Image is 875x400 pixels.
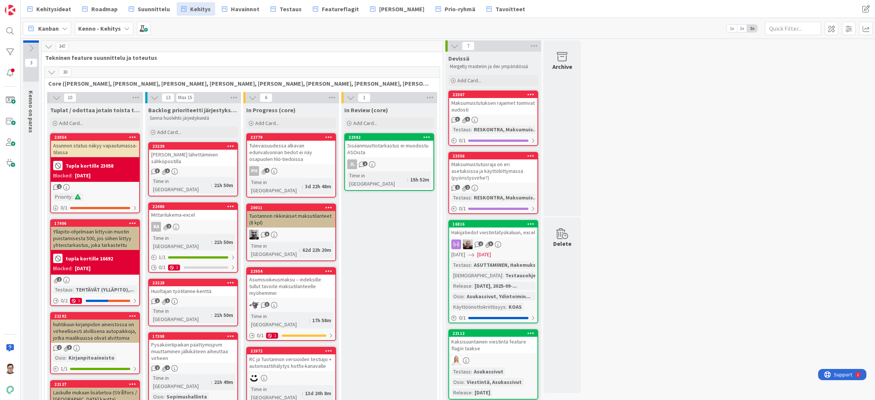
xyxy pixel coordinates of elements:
div: RESKONTRA, Maksumuis... [472,193,539,202]
div: TEHTÄVÄT (YLLÄPITO),... [74,286,136,294]
div: Huoltajan työtilanne-kenttä [149,286,237,296]
span: Core (Pasi, Jussi, JaakkoHä, Jyri, Leo, MikkoK, Väinö, MattiH) [48,80,430,87]
span: 1 / 1 [159,253,166,261]
div: 0/1 [51,203,139,213]
img: MH [249,373,259,383]
div: 22954 [247,268,335,275]
span: : [211,378,212,386]
div: 1 [266,333,278,339]
div: Time in [GEOGRAPHIC_DATA] [151,177,211,193]
span: 0 / 1 [459,205,466,213]
a: 23239[PERSON_NAME] lähettäminen sähköpostillaTime in [GEOGRAPHIC_DATA]:21h 50m [148,142,238,196]
div: 1 [39,3,41,9]
div: 23356 [449,153,537,159]
span: Kehitys [190,4,211,13]
img: Visit kanbanzone.com [5,5,15,15]
div: 21h 50m [212,311,235,319]
a: 20011Tuotannon rikkinäiset maksutilanteet (8 kpl)JHTime in [GEOGRAPHIC_DATA]:62d 22h 20m [246,204,336,261]
a: 17406Ylläpito-ohjelmaan liittyvän muotin poistamisesta 500, jos siihen liittyy yhteistarkastus, j... [50,219,140,306]
a: Kehitys [177,2,215,16]
span: Tekninen feature suunnittelu ja toteutus [45,54,433,61]
a: Kehitysideat [23,2,76,16]
input: Quick Filter... [765,22,821,35]
div: Time in [GEOGRAPHIC_DATA] [249,178,302,195]
div: 22982 [345,134,433,141]
div: 23112 [449,330,537,337]
div: KOAS [507,303,524,311]
span: 3x [747,25,757,32]
a: [PERSON_NAME] [366,2,429,16]
div: Release [451,388,472,397]
div: Tulevaisuudessa alkavan edunvalvonnan tiedot ei näy osapuolen hlö-tiedoissa [247,141,335,164]
div: 22972 [250,348,335,354]
span: : [299,246,301,254]
span: : [471,193,472,202]
span: Add Card... [353,120,377,126]
div: 23228Huoltajan työtilanne-kenttä [149,280,237,296]
a: 23054Asunnon status näkyy vapautumassa-tilassaTupla kortille 23058Blocked:[DATE]Priority:0/1 [50,133,140,213]
div: Release [451,282,472,290]
span: 1 [363,161,368,166]
div: 22192 [54,314,139,319]
span: Kanban [38,24,59,33]
div: 16816 [452,222,537,227]
div: 23054 [51,134,139,141]
div: Time in [GEOGRAPHIC_DATA] [249,312,309,329]
div: Maksumuistutusraja on eri asetuksissa ja käyttöliittymässä (pyöristysvirhe?) [449,159,537,183]
div: 0/21 [51,296,139,305]
div: 23356Maksumuistutusraja on eri asetuksissa ja käyttöliittymässä (pyöristysvirhe?) [449,153,537,183]
div: Testaus [451,193,471,202]
div: Maksumuistutuksen rajaimet toimivat oudosti [449,98,537,114]
a: 22779Tulevaisuudessa alkavan edunvalvonnan tiedot ei näy osapuolen hlö-tiedoissaPHTime in [GEOGRA... [246,133,336,198]
div: 23239 [149,143,237,150]
div: 16816Hakijatiedot viestintätyökaluun, excel [449,221,537,237]
div: Viestintä, Asukassivut [465,378,524,386]
span: 2 [155,298,160,303]
div: 21h 50m [212,181,235,189]
p: Sanna huolehtii järjestyksestä [150,115,237,121]
span: Roadmap [91,4,118,13]
span: 2 [465,185,470,190]
span: [PERSON_NAME] [379,4,424,13]
div: 13d 20h 8m [303,389,333,397]
div: 16816 [449,221,537,228]
div: Testaus [53,286,73,294]
div: 23367Maksumuistutuksen rajaimet toimivat oudosti [449,91,537,114]
a: 22486Mittarilukema-excelKATime in [GEOGRAPHIC_DATA]:21h 50m1/10/11 [148,202,238,273]
span: Add Card... [59,120,83,126]
span: 2 [57,345,62,350]
div: 22779Tulevaisuudessa alkavan edunvalvonnan tiedot ei näy osapuolen hlö-tiedoissa [247,134,335,164]
div: 23228 [152,280,237,286]
a: Havainnot [217,2,264,16]
div: KA [151,222,161,232]
span: 0 / 1 [257,332,264,339]
span: Tavoitteet [496,4,525,13]
div: huhtikuun kirjanpidon aineistossa on virheellisesti alvillisena autopaikkoja, jotka maalikuussa o... [51,320,139,343]
div: [DEMOGRAPHIC_DATA] [451,271,502,280]
div: SL [449,355,537,365]
div: 1 [168,265,180,271]
div: Testaus [451,261,471,269]
span: Support [16,1,34,10]
div: 22192huhtikuun kirjanpidon aineistossa on virheellisesti alvillisena autopaikkoja, jotka maalikuu... [51,313,139,343]
span: 0 / 1 [459,314,466,322]
div: 22127 [51,381,139,388]
span: 7 [462,42,475,51]
span: 1 [165,298,170,303]
span: : [502,271,503,280]
span: : [211,238,212,246]
div: Time in [GEOGRAPHIC_DATA] [151,374,211,390]
span: : [471,261,472,269]
span: 3 [455,117,460,122]
div: 62d 22h 20m [301,246,333,254]
a: 23228Huoltajan työtilanne-kenttäTime in [GEOGRAPHIC_DATA]:21h 50m [148,279,238,326]
div: Asumisoikeusmaksu – indeksille tullut tavoite maksutilanteelle myöhemmin [247,275,335,298]
span: Kehitysideat [36,4,71,13]
span: : [302,182,303,190]
span: Add Card... [255,120,279,126]
span: Testaus [280,4,302,13]
div: Blocked: [53,265,73,272]
div: 23367 [449,91,537,98]
img: LM [249,300,259,310]
a: 22982Sisäänmuuttotarkastus ei muodostu ASOistaJLTime in [GEOGRAPHIC_DATA]:15h 52m [344,133,434,191]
